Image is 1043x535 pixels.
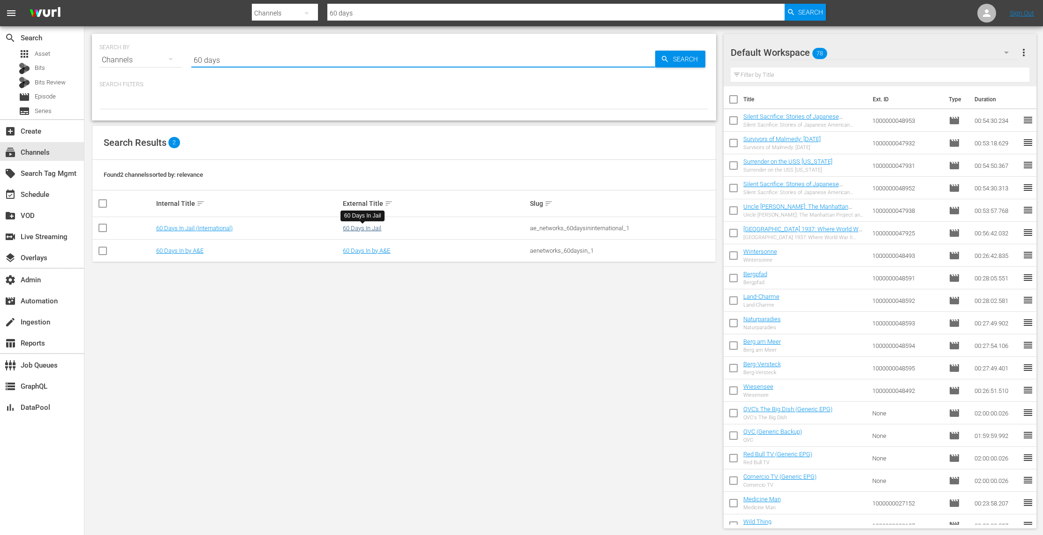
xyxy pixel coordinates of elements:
[949,340,960,351] span: Episode
[743,496,781,503] a: Medicine Man
[971,469,1022,492] td: 02:00:00.026
[971,424,1022,447] td: 01:59:59.992
[869,289,945,312] td: 1000000048592
[869,492,945,514] td: 1000000027152
[1022,475,1034,486] span: reorder
[949,497,960,509] span: Episode
[743,113,843,127] a: Silent Sacrifice: Stories of Japanese American Incarceration - Part 2
[530,225,714,232] div: ae_networks_60daysininternational_1
[971,447,1022,469] td: 02:00:00.026
[949,430,960,441] span: Episode
[5,274,16,286] span: Admin
[197,199,205,208] span: sort
[1022,452,1034,463] span: reorder
[743,234,865,241] div: [GEOGRAPHIC_DATA] 1937: Where World War II Began
[949,137,960,149] span: Episode
[1022,204,1034,216] span: reorder
[869,357,945,379] td: 1000000048595
[949,272,960,284] span: Episode
[743,248,777,255] a: Wintersonne
[743,392,773,398] div: Wiesensee
[530,247,714,254] div: aenetworks_60daysin_1
[949,250,960,261] span: Episode
[5,189,16,200] span: Schedule
[35,106,52,116] span: Series
[669,51,705,68] span: Search
[949,407,960,419] span: Episode
[156,247,204,254] a: 60 Days In by A&E
[869,379,945,402] td: 1000000048492
[104,137,166,148] span: Search Results
[949,295,960,306] span: Episode
[943,86,969,113] th: Type
[743,369,781,376] div: Berg-Versteck
[949,227,960,239] span: Episode
[343,225,381,232] a: 60 Days In Jail
[19,48,30,60] span: Asset
[1022,227,1034,238] span: reorder
[1022,114,1034,126] span: reorder
[743,428,802,435] a: QVC (Generic Backup)
[743,212,865,218] div: Uncle [PERSON_NAME]: The Manhattan Project and Beyond
[971,357,1022,379] td: 00:27:49.401
[1022,137,1034,148] span: reorder
[743,347,781,353] div: Berg am Meer
[971,132,1022,154] td: 00:53:18.629
[156,225,233,232] a: 60 Days In Jail (International)
[949,115,960,126] span: Episode
[869,312,945,334] td: 1000000048593
[971,312,1022,334] td: 00:27:49.902
[949,520,960,531] span: Episode
[743,158,832,165] a: Surrender on the USS [US_STATE]
[869,267,945,289] td: 1000000048591
[5,168,16,179] span: Search Tag Mgmt
[104,171,203,178] span: Found 2 channels sorted by: relevance
[35,63,45,73] span: Bits
[971,244,1022,267] td: 00:26:42.835
[5,147,16,158] span: Channels
[969,86,1025,113] th: Duration
[971,492,1022,514] td: 00:23:58.207
[785,4,826,21] button: Search
[743,86,868,113] th: Title
[971,222,1022,244] td: 00:56:42.032
[743,518,771,525] a: Wild Thing
[743,189,865,196] div: Silent Sacrifice: Stories of Japanese American Incarceration - Part 1
[971,154,1022,177] td: 00:54:50.367
[385,199,393,208] span: sort
[743,279,767,286] div: Bergpfad
[743,406,832,413] a: QVC's The Big Dish (Generic EPG)
[1022,294,1034,306] span: reorder
[949,160,960,171] span: Episode
[99,81,709,89] p: Search Filters:
[743,144,821,151] div: Survivors of Malmedy: [DATE]
[743,271,767,278] a: Bergpfad
[5,231,16,242] span: Live Streaming
[5,32,16,44] span: Search
[35,49,50,59] span: Asset
[867,86,943,113] th: Ext. ID
[1022,182,1034,193] span: reorder
[544,199,553,208] span: sort
[949,362,960,374] span: Episode
[743,473,816,480] a: Comercio TV (Generic EPG)
[949,205,960,216] span: Episode
[6,8,17,19] span: menu
[971,289,1022,312] td: 00:28:02.581
[1022,362,1034,373] span: reorder
[743,437,802,443] div: QVC
[1010,9,1034,17] a: Sign Out
[1022,159,1034,171] span: reorder
[798,4,823,21] span: Search
[971,199,1022,222] td: 00:53:57.768
[1018,41,1029,64] button: more_vert
[869,447,945,469] td: None
[743,122,865,128] div: Silent Sacrifice: Stories of Japanese American Incarceration - Part 2
[156,198,340,209] div: Internal Title
[5,295,16,307] span: Automation
[5,210,16,221] span: VOD
[949,452,960,464] span: Episode
[743,414,832,421] div: QVC's The Big Dish
[5,338,16,349] span: Reports
[869,424,945,447] td: None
